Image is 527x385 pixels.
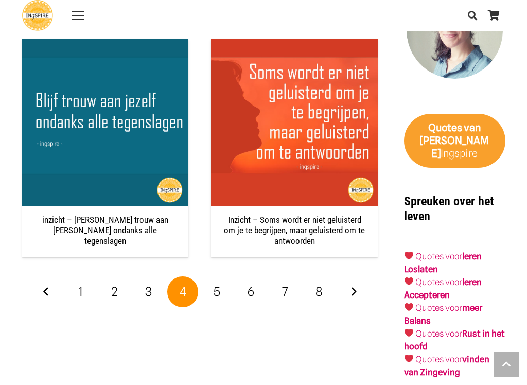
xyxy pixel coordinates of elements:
[405,354,413,363] img: ❤
[304,276,335,307] a: Pagina 8
[404,328,505,352] a: Quotes voorRust in het hoofd
[42,215,168,246] a: inzicht – [PERSON_NAME] trouw aan [PERSON_NAME] ondanks alle tegenslagen
[405,303,413,311] img: ❤
[404,194,494,223] strong: Spreuken over het leven
[415,251,462,261] a: Quotes voor
[404,251,482,274] a: leren Loslaten
[211,39,378,206] img: Spreuk van Ingspire: Soms wordt er niet geluisterd om je te begrijpen, maar geluisterd om te antw...
[405,277,413,286] img: ❤
[404,328,505,352] strong: Rust in het hoofd
[111,284,118,299] span: 2
[180,284,186,299] span: 4
[282,284,288,299] span: 7
[405,328,413,337] img: ❤
[99,276,130,307] a: Pagina 2
[404,354,489,377] a: Quotes voorvinden van Zingeving
[270,276,301,307] a: Pagina 7
[404,277,482,300] a: leren Accepteren
[405,251,413,260] img: ❤
[236,276,267,307] a: Pagina 6
[428,121,462,134] strong: Quotes
[145,284,152,299] span: 3
[65,276,96,307] a: Pagina 1
[133,276,164,307] a: Pagina 3
[22,39,189,206] a: inzicht – Blijf trouw aan jezelf ondanks alle tegenslagen
[494,352,519,377] a: Terug naar top
[224,215,365,246] a: Inzicht – Soms wordt er niet geluisterd om je te begrijpen, maar geluisterd om te antwoorden
[404,303,482,326] a: Quotes voormeer Balans
[420,121,489,160] strong: van [PERSON_NAME]
[78,284,83,299] span: 1
[65,9,91,22] a: Menu
[404,303,482,326] strong: meer Balans
[167,276,198,307] span: Pagina 4
[22,39,189,206] img: Blijf trouw aan jezelf ondanks alle tegenslagen - spreuk ingspire
[404,114,505,168] a: Quotes van [PERSON_NAME]Ingspire
[211,39,378,206] a: Inzicht – Soms wordt er niet geluisterd om je te begrijpen, maar geluisterd om te antwoorden
[462,3,483,28] a: Zoeken
[202,276,233,307] a: Pagina 5
[404,354,489,377] strong: vinden van Zingeving
[214,284,220,299] span: 5
[415,277,462,287] a: Quotes voor
[248,284,254,299] span: 6
[315,284,323,299] span: 8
